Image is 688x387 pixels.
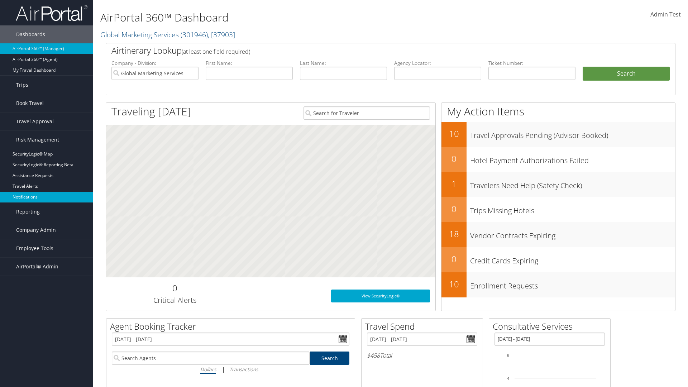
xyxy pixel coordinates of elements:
[470,127,675,140] h3: Travel Approvals Pending (Advisor Booked)
[441,272,675,297] a: 10Enrollment Requests
[441,203,467,215] h2: 0
[331,290,430,302] a: View SecurityLogic®
[208,30,235,39] span: , [ 37903 ]
[300,59,387,67] label: Last Name:
[470,177,675,191] h3: Travelers Need Help (Safety Check)
[16,203,40,221] span: Reporting
[16,131,59,149] span: Risk Management
[100,30,235,39] a: Global Marketing Services
[304,106,430,120] input: Search for Traveler
[111,104,191,119] h1: Traveling [DATE]
[488,59,575,67] label: Ticket Number:
[441,197,675,222] a: 0Trips Missing Hotels
[441,222,675,247] a: 18Vendor Contracts Expiring
[111,59,199,67] label: Company - Division:
[365,320,483,333] h2: Travel Spend
[470,252,675,266] h3: Credit Cards Expiring
[16,25,45,43] span: Dashboards
[583,67,670,81] button: Search
[310,352,350,365] a: Search
[16,76,28,94] span: Trips
[367,352,380,359] span: $458
[493,320,610,333] h2: Consultative Services
[441,278,467,290] h2: 10
[650,10,681,18] span: Admin Test
[441,153,467,165] h2: 0
[441,178,467,190] h2: 1
[470,277,675,291] h3: Enrollment Requests
[441,247,675,272] a: 0Credit Cards Expiring
[441,228,467,240] h2: 18
[16,94,44,112] span: Book Travel
[470,152,675,166] h3: Hotel Payment Authorizations Failed
[16,239,53,257] span: Employee Tools
[111,295,238,305] h3: Critical Alerts
[16,258,58,276] span: AirPortal® Admin
[441,104,675,119] h1: My Action Items
[110,320,355,333] h2: Agent Booking Tracker
[650,4,681,26] a: Admin Test
[206,59,293,67] label: First Name:
[16,113,54,130] span: Travel Approval
[200,366,216,373] i: Dollars
[181,30,208,39] span: ( 301946 )
[394,59,481,67] label: Agency Locator:
[470,202,675,216] h3: Trips Missing Hotels
[470,227,675,241] h3: Vendor Contracts Expiring
[112,352,310,365] input: Search Agents
[111,44,622,57] h2: Airtinerary Lookup
[441,147,675,172] a: 0Hotel Payment Authorizations Failed
[507,353,509,358] tspan: 6
[441,253,467,265] h2: 0
[16,5,87,21] img: airportal-logo.png
[441,128,467,140] h2: 10
[441,172,675,197] a: 1Travelers Need Help (Safety Check)
[182,48,250,56] span: (at least one field required)
[229,366,258,373] i: Transactions
[367,352,477,359] h6: Total
[100,10,487,25] h1: AirPortal 360™ Dashboard
[507,376,509,381] tspan: 4
[111,282,238,294] h2: 0
[112,365,349,374] div: |
[16,221,56,239] span: Company Admin
[441,122,675,147] a: 10Travel Approvals Pending (Advisor Booked)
